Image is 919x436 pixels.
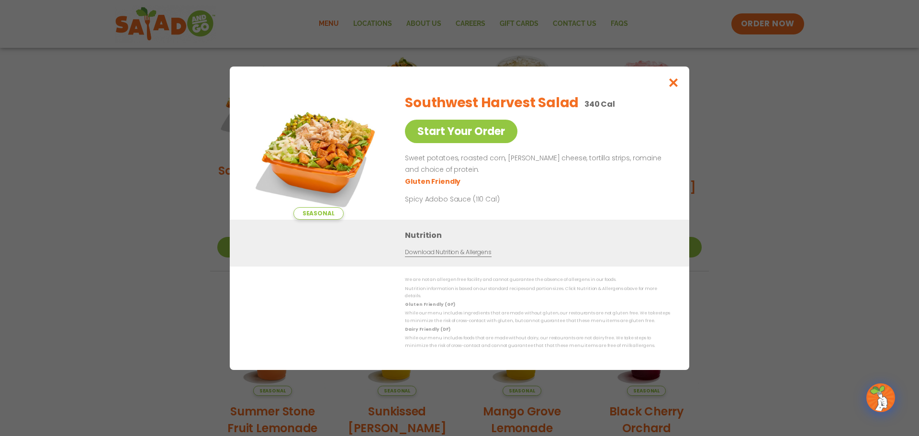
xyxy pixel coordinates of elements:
p: While our menu includes ingredients that are made without gluten, our restaurants are not gluten ... [405,310,670,324]
span: Seasonal [293,207,344,220]
img: Featured product photo for Southwest Harvest Salad [251,86,385,220]
a: Download Nutrition & Allergens [405,248,491,257]
button: Close modal [658,67,689,99]
li: Gluten Friendly [405,176,462,186]
strong: Gluten Friendly (GF) [405,302,455,307]
p: Nutrition information is based on our standard recipes and portion sizes. Click Nutrition & Aller... [405,285,670,300]
p: Sweet potatoes, roasted corn, [PERSON_NAME] cheese, tortilla strips, romaine and choice of protein. [405,153,666,176]
img: wpChatIcon [867,384,894,411]
h2: Southwest Harvest Salad [405,93,579,113]
p: Spicy Adobo Sauce (110 Cal) [405,194,582,204]
h3: Nutrition [405,229,675,241]
p: 340 Cal [584,98,615,110]
a: Start Your Order [405,120,517,143]
strong: Dairy Friendly (DF) [405,326,450,332]
p: While our menu includes foods that are made without dairy, our restaurants are not dairy free. We... [405,335,670,349]
p: We are not an allergen free facility and cannot guarantee the absence of allergens in our foods. [405,276,670,283]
